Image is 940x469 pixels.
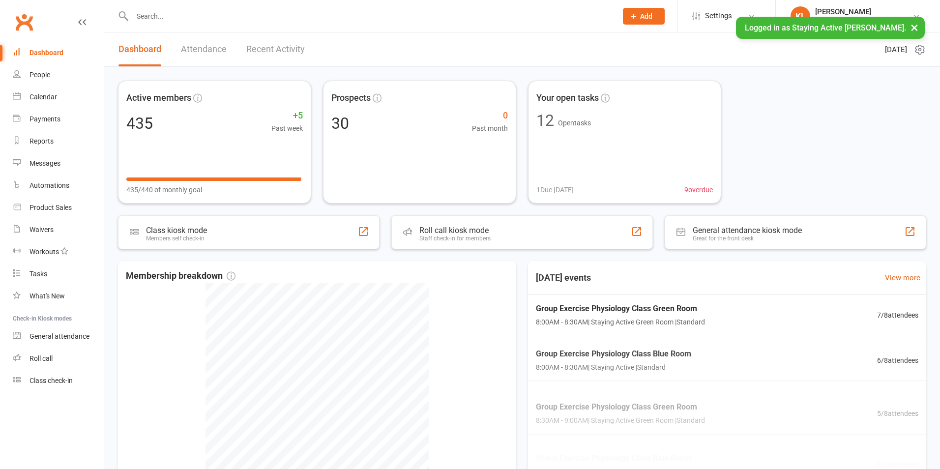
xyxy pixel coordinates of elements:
div: Roll call kiosk mode [419,226,491,235]
span: 9 overdue [684,184,713,195]
div: Roll call [29,354,53,362]
span: Group Exercise Physiology Class Green Room [536,401,705,413]
div: People [29,71,50,79]
span: Membership breakdown [126,269,235,283]
span: Past month [472,123,508,134]
div: Class kiosk mode [146,226,207,235]
a: Payments [13,108,104,130]
span: [DATE] [885,44,907,56]
div: Calendar [29,93,57,101]
h3: [DATE] events [528,269,599,287]
span: Logged in as Staying Active [PERSON_NAME]. [745,23,906,32]
div: Class check-in [29,377,73,384]
div: Staying Active [PERSON_NAME] [815,16,912,25]
a: Dashboard [13,42,104,64]
div: General attendance [29,332,89,340]
a: Clubworx [12,10,36,34]
span: 8:30AM - 9:00AM | Staying Active Green Room | Standard [536,415,705,426]
div: Great for the front desk [693,235,802,242]
span: 7 / 8 attendees [877,310,918,321]
div: What's New [29,292,65,300]
span: Group Exercise Physiology Class Green Room [536,302,705,315]
a: Product Sales [13,197,104,219]
a: Roll call [13,348,104,370]
a: Calendar [13,86,104,108]
span: 5 / 8 attendees [877,408,918,419]
div: General attendance kiosk mode [693,226,802,235]
span: Open tasks [558,119,591,127]
div: Members self check-in [146,235,207,242]
a: Class kiosk mode [13,370,104,392]
span: Add [640,12,652,20]
div: Tasks [29,270,47,278]
span: Prospects [331,91,371,105]
div: KL [791,6,810,26]
div: Messages [29,159,60,167]
span: 6 / 8 attendees [877,354,918,365]
span: Active members [126,91,191,105]
a: Dashboard [118,32,161,66]
span: +5 [271,109,303,123]
span: 8:00AM - 8:30AM | Staying Active | Standard [536,362,691,373]
a: People [13,64,104,86]
div: Workouts [29,248,59,256]
a: Tasks [13,263,104,285]
a: Automations [13,175,104,197]
a: Waivers [13,219,104,241]
a: Messages [13,152,104,175]
a: Workouts [13,241,104,263]
button: Add [623,8,665,25]
div: Product Sales [29,204,72,211]
span: Past week [271,123,303,134]
button: × [906,17,923,38]
span: 1 Due [DATE] [536,184,574,195]
span: 0 [472,109,508,123]
a: General attendance kiosk mode [13,325,104,348]
div: 12 [536,113,554,128]
div: [PERSON_NAME] [815,7,912,16]
span: 8:00AM - 8:30AM | Staying Active Green Room | Standard [536,317,705,327]
input: Search... [129,9,610,23]
div: Reports [29,137,54,145]
span: Your open tasks [536,91,599,105]
a: Recent Activity [246,32,305,66]
div: Dashboard [29,49,63,57]
span: Group Exercise Physiology Class Blue Room [536,452,691,465]
div: Automations [29,181,69,189]
div: 30 [331,116,349,131]
div: Staff check-in for members [419,235,491,242]
a: View more [885,272,920,284]
span: 435/440 of monthly goal [126,184,202,195]
div: Waivers [29,226,54,234]
span: Group Exercise Physiology Class Blue Room [536,347,691,360]
a: Attendance [181,32,227,66]
div: 435 [126,116,153,131]
span: Settings [705,5,732,27]
a: Reports [13,130,104,152]
a: What's New [13,285,104,307]
div: Payments [29,115,60,123]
